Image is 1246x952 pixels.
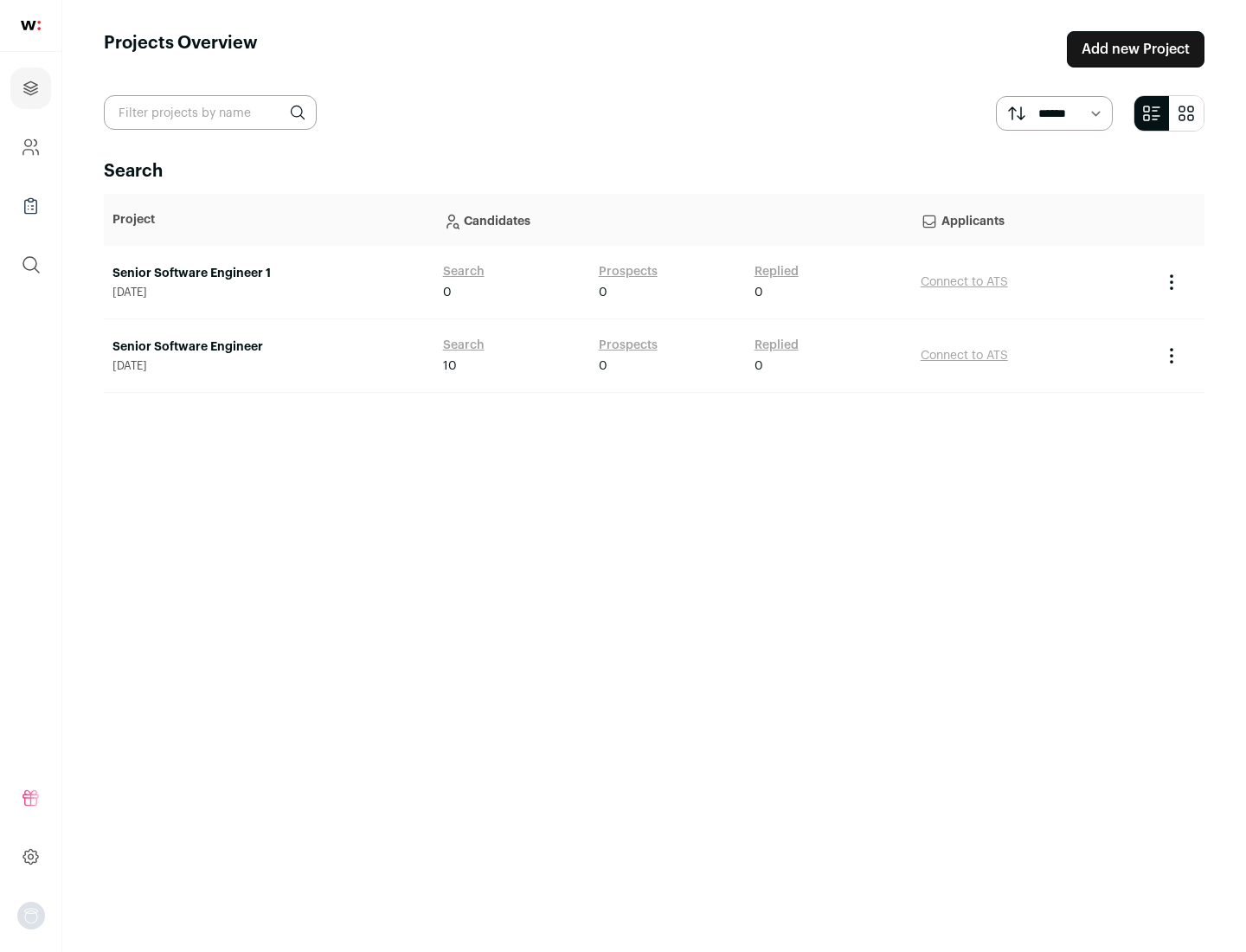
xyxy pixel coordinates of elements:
[599,337,658,354] a: Prospects
[21,21,41,30] img: wellfound-shorthand-0d5821cbd27db2630d0214b213865d53afaa358527fdda9d0ea32b1df1b89c2c.svg
[104,159,1204,183] h2: Search
[10,68,51,109] a: Projects
[1161,272,1182,293] button: Project Actions
[112,286,426,299] span: [DATE]
[755,263,799,280] a: Replied
[1161,345,1182,366] button: Project Actions
[17,902,45,929] button: Open dropdown
[443,357,457,375] span: 10
[755,357,763,375] span: 0
[921,203,1144,237] p: Applicants
[443,203,903,237] p: Candidates
[921,350,1008,362] a: Connect to ATS
[443,263,485,280] a: Search
[599,284,607,301] span: 0
[112,338,426,356] a: Senior Software Engineer
[112,359,426,373] span: [DATE]
[755,337,799,354] a: Replied
[443,337,485,354] a: Search
[104,31,258,68] h1: Projects Overview
[10,185,51,227] a: Company Lists
[17,902,45,929] img: nopic.png
[599,357,607,375] span: 0
[112,265,426,282] a: Senior Software Engineer 1
[755,284,763,301] span: 0
[599,263,658,280] a: Prospects
[10,126,51,168] a: Company and ATS Settings
[1067,31,1204,68] a: Add new Project
[104,95,317,130] input: Filter projects by name
[112,211,426,228] p: Project
[443,284,452,301] span: 0
[921,276,1008,288] a: Connect to ATS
